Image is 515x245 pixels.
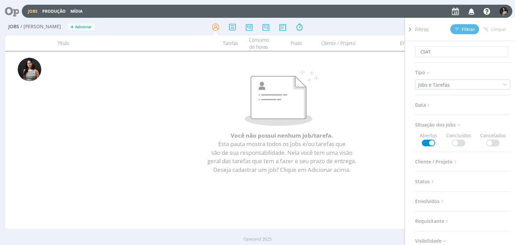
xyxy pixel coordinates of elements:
img: C [18,58,41,81]
div: Você não possui nenhum job/tarefa. [68,67,496,182]
img: C [500,7,508,15]
div: Jobs e Tarefas [418,81,451,88]
span: Status [415,177,436,186]
div: Envolvidos [394,35,428,51]
span: Concluídos [446,132,471,146]
div: Jobs e Tarefas [415,81,451,88]
span: Adicionar [75,25,92,29]
span: Situação dos jobs [415,120,461,129]
div: Tarefas [202,35,242,51]
div: Título [54,35,202,51]
span: Envolvidos [415,197,445,206]
span: Requisitante [415,217,450,226]
span: Cliente / Projeto [415,157,458,166]
span: Cancelados [480,132,506,146]
span: Jobs [8,24,19,30]
span: Filtros [415,26,429,33]
p: Esta pauta mostra todos os Jobs e/ou tarefas que são de sua responsabilidade. Nela você tem uma v... [71,140,493,174]
a: Produção [42,8,66,14]
button: C [499,5,508,17]
span: Tipo [415,68,431,77]
img: Sem resultados [245,70,319,126]
span: Abertos [420,132,437,146]
input: Busca [415,46,508,57]
a: Jobs [28,8,38,14]
span: / [PERSON_NAME] [20,24,61,30]
button: +Adicionar [68,23,95,31]
span: Filtrar [455,27,475,32]
button: Jobs [26,9,40,14]
button: Mídia [68,9,84,14]
span: + [70,23,74,31]
span: Limpar [483,27,506,32]
button: Limpar [479,24,511,34]
div: Cliente / Projeto [317,35,394,51]
div: Prazo [276,35,317,51]
span: Data [415,101,432,109]
a: Mídia [70,8,82,14]
button: Filtrar [450,24,479,34]
button: Produção [40,9,68,14]
div: Consumo de horas [242,35,276,51]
